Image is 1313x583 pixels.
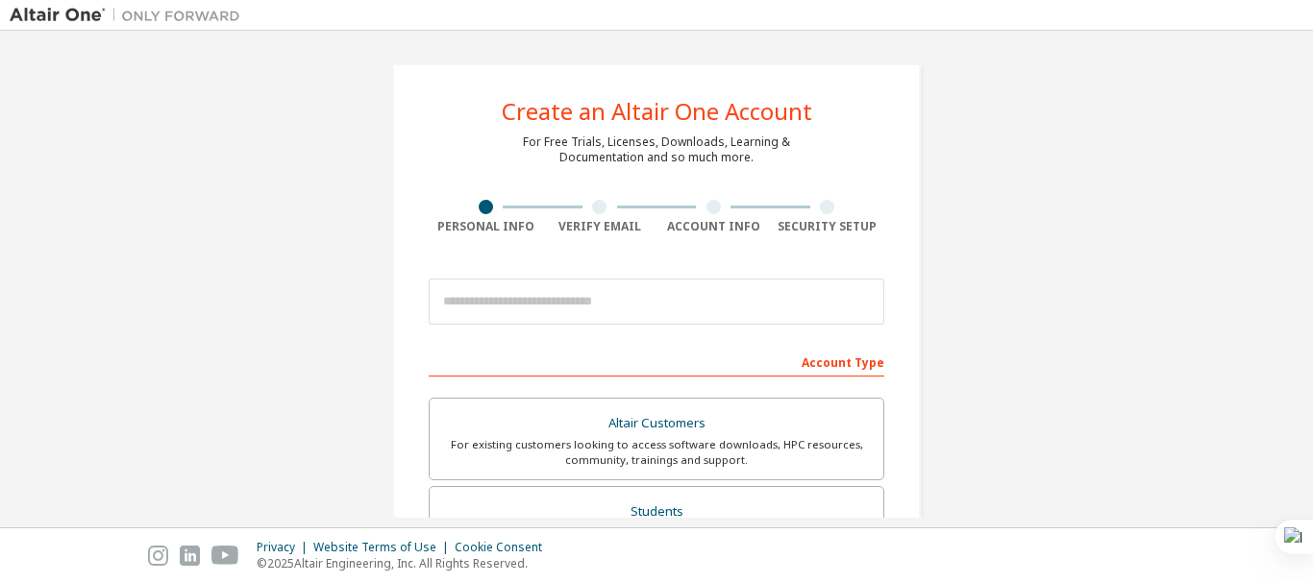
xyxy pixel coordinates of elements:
div: Account Type [429,346,884,377]
div: Create an Altair One Account [502,100,812,123]
p: © 2025 Altair Engineering, Inc. All Rights Reserved. [257,555,554,571]
div: Students [441,498,872,525]
img: instagram.svg [148,546,168,566]
div: Account Info [656,219,771,234]
div: Personal Info [429,219,543,234]
div: Verify Email [543,219,657,234]
img: youtube.svg [211,546,239,566]
div: Security Setup [771,219,885,234]
img: linkedin.svg [180,546,200,566]
div: For existing customers looking to access software downloads, HPC resources, community, trainings ... [441,437,872,468]
div: Altair Customers [441,410,872,437]
div: Privacy [257,540,313,555]
img: Altair One [10,6,250,25]
div: Cookie Consent [455,540,554,555]
div: Website Terms of Use [313,540,455,555]
div: For Free Trials, Licenses, Downloads, Learning & Documentation and so much more. [523,134,790,165]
